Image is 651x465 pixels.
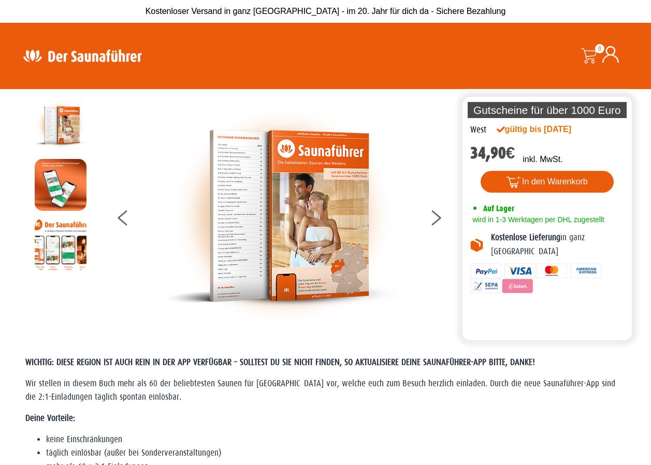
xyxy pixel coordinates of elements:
li: keine Einschränkungen [46,433,626,446]
p: inkl. MwSt. [523,153,562,166]
img: der-saunafuehrer-2025-west [166,99,399,332]
p: in ganz [GEOGRAPHIC_DATA] [491,231,625,258]
span: WICHTIG: DIESE REGION IST AUCH REIN IN DER APP VERFÜGBAR – SOLLTEST DU SIE NICHT FINDEN, SO AKTUA... [25,357,535,367]
div: West [470,123,486,137]
span: Auf Lager [483,204,514,213]
b: Kostenlose Lieferung [491,232,560,242]
div: gültig bis [DATE] [497,123,594,136]
span: Wir stellen in diesem Buch mehr als 60 der beliebtesten Saunen für [GEOGRAPHIC_DATA] vor, welche ... [25,379,615,402]
strong: Deine Vorteile: [25,413,75,423]
span: 0 [595,44,604,53]
img: der-saunafuehrer-2025-west [35,99,86,151]
img: MOCKUP-iPhone_regional [35,159,86,211]
span: Kostenloser Versand in ganz [GEOGRAPHIC_DATA] - im 20. Jahr für dich da - Sichere Bezahlung [146,7,506,16]
button: In den Warenkorb [481,171,614,193]
bdi: 34,90 [470,143,515,163]
span: € [506,143,515,163]
li: täglich einlösbar (außer bei Sonderveranstaltungen) [46,446,626,460]
span: wird in 1-3 Werktagen per DHL zugestellt [470,215,604,224]
p: Gutscheine für über 1000 Euro [468,102,627,118]
img: Anleitung7tn [35,219,86,270]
